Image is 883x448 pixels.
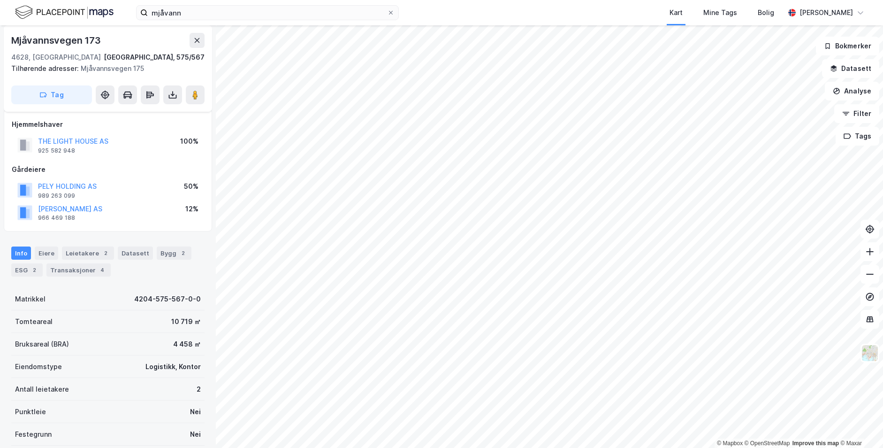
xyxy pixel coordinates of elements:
[190,429,201,440] div: Nei
[180,136,198,147] div: 100%
[185,203,198,215] div: 12%
[62,247,114,260] div: Leietakere
[30,265,39,275] div: 2
[11,247,31,260] div: Info
[15,384,69,395] div: Antall leietakere
[816,37,879,55] button: Bokmerker
[197,384,201,395] div: 2
[11,63,197,74] div: Mjåvannsvegen 175
[15,429,52,440] div: Festegrunn
[11,85,92,104] button: Tag
[101,248,110,258] div: 2
[11,64,81,72] span: Tilhørende adresser:
[670,7,683,18] div: Kart
[15,294,46,305] div: Matrikkel
[15,4,114,21] img: logo.f888ab2527a4732fd821a326f86c7f29.svg
[703,7,737,18] div: Mine Tags
[11,52,101,63] div: 4628, [GEOGRAPHIC_DATA]
[11,263,43,277] div: ESG
[825,82,879,100] button: Analyse
[118,247,153,260] div: Datasett
[184,181,198,192] div: 50%
[104,52,205,63] div: [GEOGRAPHIC_DATA], 575/567
[15,406,46,417] div: Punktleie
[745,440,790,447] a: OpenStreetMap
[11,33,103,48] div: Mjåvannsvegen 173
[758,7,774,18] div: Bolig
[822,59,879,78] button: Datasett
[836,403,883,448] div: Kontrollprogram for chat
[834,104,879,123] button: Filter
[799,7,853,18] div: [PERSON_NAME]
[15,361,62,372] div: Eiendomstype
[861,344,879,362] img: Z
[38,147,75,154] div: 925 582 948
[178,248,188,258] div: 2
[15,316,53,327] div: Tomteareal
[792,440,839,447] a: Improve this map
[46,263,111,277] div: Transaksjoner
[12,119,204,130] div: Hjemmelshaver
[148,6,387,20] input: Søk på adresse, matrikkel, gårdeiere, leietakere eller personer
[190,406,201,417] div: Nei
[38,214,75,222] div: 966 469 188
[35,247,58,260] div: Eiere
[15,339,69,350] div: Bruksareal (BRA)
[717,440,743,447] a: Mapbox
[12,164,204,175] div: Gårdeiere
[38,192,75,200] div: 989 263 099
[134,294,201,305] div: 4204-575-567-0-0
[836,403,883,448] iframe: Chat Widget
[171,316,201,327] div: 10 719 ㎡
[157,247,191,260] div: Bygg
[836,127,879,146] button: Tags
[145,361,201,372] div: Logistikk, Kontor
[98,265,107,275] div: 4
[173,339,201,350] div: 4 458 ㎡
